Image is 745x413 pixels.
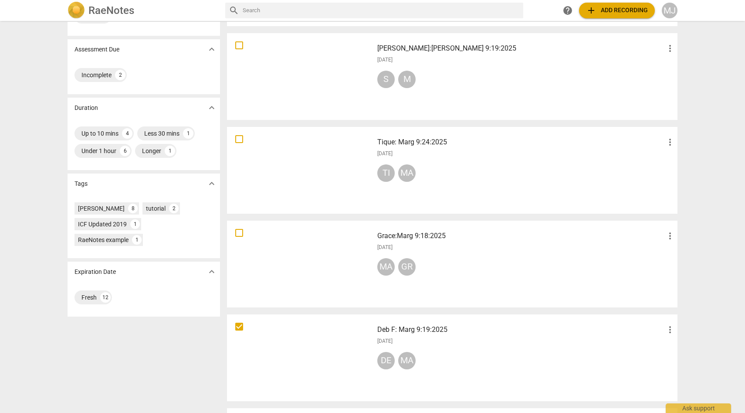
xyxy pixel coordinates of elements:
[74,179,88,188] p: Tags
[78,236,129,244] div: RaeNotes example
[377,71,395,88] div: S
[183,128,193,139] div: 1
[205,177,218,190] button: Show more
[377,324,665,335] h3: Deb F: Marg 9:19:2025
[377,150,393,157] span: [DATE]
[377,164,395,182] div: TI
[207,44,217,55] span: expand_more
[68,2,85,19] img: Logo
[666,403,731,413] div: Ask support
[377,231,665,241] h3: Grace:Marg 9:18:2025
[662,3,677,18] button: MJ
[205,43,218,56] button: Show more
[377,56,393,64] span: [DATE]
[142,147,161,155] div: Longer
[68,2,218,19] a: LogoRaeNotes
[230,224,674,304] a: Grace:Marg 9:18:2025[DATE]MAGR
[398,71,416,88] div: M
[207,102,217,113] span: expand_more
[169,204,179,213] div: 2
[205,265,218,278] button: Show more
[377,43,665,54] h3: Susan:Margaret 9:19:2025
[81,129,119,138] div: Up to 10 mins
[665,43,675,54] span: more_vert
[205,101,218,114] button: Show more
[229,5,239,16] span: search
[230,317,674,398] a: Deb F: Marg 9:19:2025[DATE]DEMA
[586,5,648,16] span: Add recording
[560,3,576,18] a: Help
[377,338,393,345] span: [DATE]
[88,4,134,17] h2: RaeNotes
[377,352,395,369] div: DE
[165,146,175,156] div: 1
[377,244,393,251] span: [DATE]
[74,103,98,113] p: Duration
[398,258,416,276] div: GR
[243,3,520,17] input: Search
[665,231,675,241] span: more_vert
[586,5,596,16] span: add
[398,352,416,369] div: MA
[122,128,132,139] div: 4
[665,324,675,335] span: more_vert
[78,220,127,229] div: ICF Updated 2019
[579,3,655,18] button: Upload
[81,147,116,155] div: Under 1 hour
[81,293,97,302] div: Fresh
[115,70,125,80] div: 2
[78,204,125,213] div: [PERSON_NAME]
[74,267,116,276] p: Expiration Date
[146,204,166,213] div: tutorial
[132,235,142,245] div: 1
[377,137,665,147] h3: Tique: Marg 9:24:2025
[207,178,217,189] span: expand_more
[74,45,119,54] p: Assessment Due
[665,137,675,147] span: more_vert
[81,71,112,79] div: Incomplete
[562,5,573,16] span: help
[120,146,130,156] div: 6
[100,292,111,303] div: 12
[207,266,217,277] span: expand_more
[144,129,179,138] div: Less 30 mins
[398,164,416,182] div: MA
[128,204,138,213] div: 8
[377,258,395,276] div: MA
[230,36,674,117] a: [PERSON_NAME]:[PERSON_NAME] 9:19:2025[DATE]SM
[230,130,674,211] a: Tique: Marg 9:24:2025[DATE]TIMA
[130,219,140,229] div: 1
